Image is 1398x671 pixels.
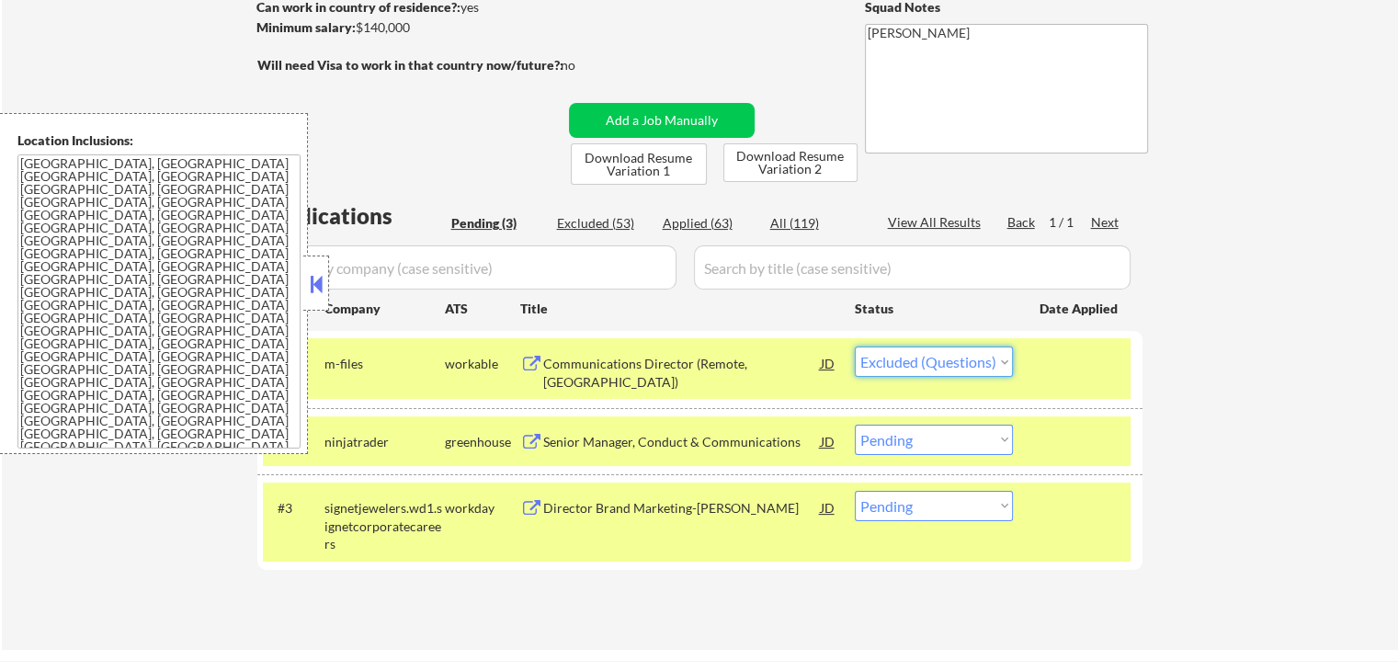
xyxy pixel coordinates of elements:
[819,347,837,380] div: JD
[569,103,755,138] button: Add a Job Manually
[1040,300,1120,318] div: Date Applied
[819,491,837,524] div: JD
[1049,213,1091,232] div: 1 / 1
[1091,213,1120,232] div: Next
[571,143,707,185] button: Download Resume Variation 1
[543,433,821,451] div: Senior Manager, Conduct & Communications
[324,300,445,318] div: Company
[445,355,520,373] div: workable
[256,19,356,35] strong: Minimum salary:
[17,131,301,150] div: Location Inclusions:
[694,245,1131,290] input: Search by title (case sensitive)
[561,56,613,74] div: no
[278,499,310,517] div: #3
[723,143,858,182] button: Download Resume Variation 2
[324,499,445,553] div: signetjewelers.wd1.signetcorporatecareers
[770,214,862,233] div: All (119)
[819,425,837,458] div: JD
[888,213,986,232] div: View All Results
[557,214,649,233] div: Excluded (53)
[263,245,676,290] input: Search by company (case sensitive)
[445,433,520,451] div: greenhouse
[263,205,445,227] div: Applications
[445,499,520,517] div: workday
[543,499,821,517] div: Director Brand Marketing-[PERSON_NAME]
[451,214,543,233] div: Pending (3)
[257,57,563,73] strong: Will need Visa to work in that country now/future?:
[324,433,445,451] div: ninjatrader
[855,291,1013,324] div: Status
[445,300,520,318] div: ATS
[256,18,563,37] div: $140,000
[520,300,837,318] div: Title
[324,355,445,373] div: m-files
[1007,213,1037,232] div: Back
[663,214,755,233] div: Applied (63)
[543,355,821,391] div: Communications Director (Remote, [GEOGRAPHIC_DATA])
